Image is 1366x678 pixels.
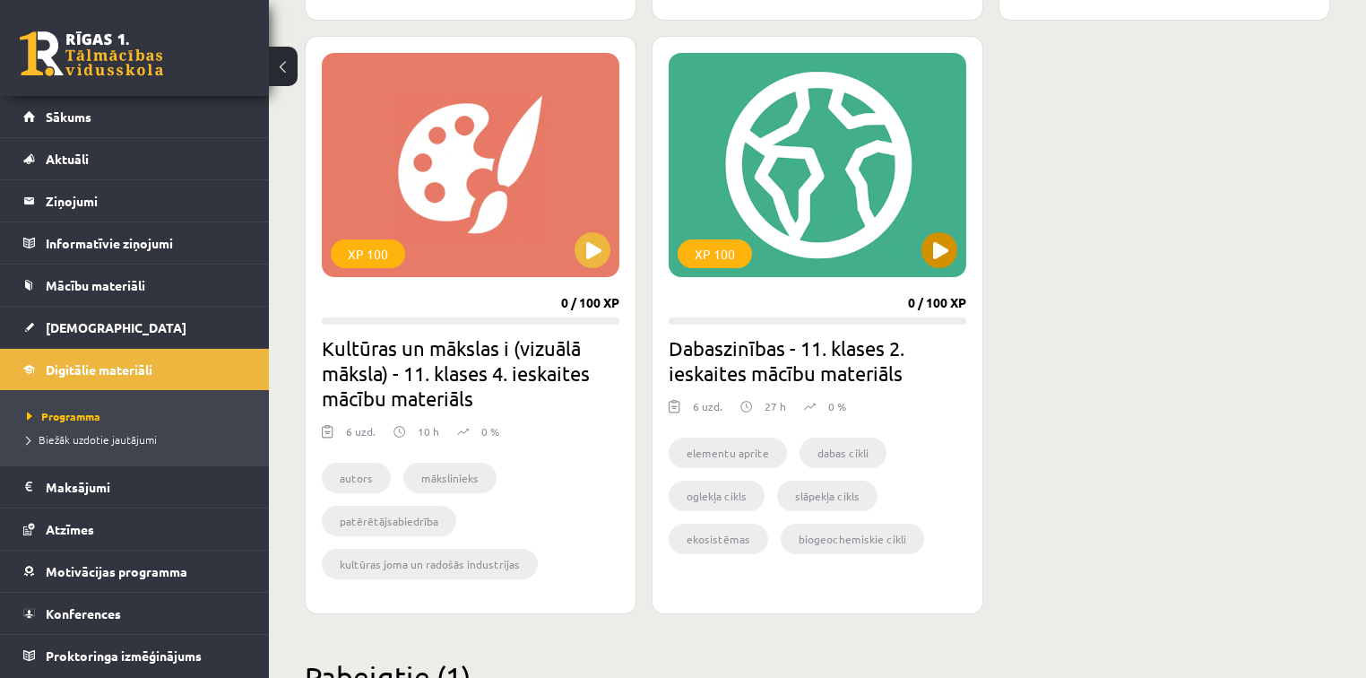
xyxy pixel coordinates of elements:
p: 27 h [765,398,786,414]
span: Motivācijas programma [46,563,187,579]
span: Mācību materiāli [46,277,145,293]
li: elementu aprite [669,438,787,468]
p: 10 h [418,423,439,439]
li: biogeochemiskie cikli [781,524,924,554]
legend: Maksājumi [46,466,246,508]
p: 0 % [828,398,846,414]
span: Proktoringa izmēģinājums [46,648,202,664]
div: XP 100 [678,239,752,268]
li: dabas cikli [800,438,886,468]
a: Konferences [23,593,246,634]
a: Ziņojumi [23,180,246,222]
li: ekosistēmas [669,524,768,554]
a: [DEMOGRAPHIC_DATA] [23,307,246,348]
li: autors [322,463,391,493]
span: Sākums [46,109,91,125]
a: Programma [27,408,251,424]
li: mākslinieks [403,463,497,493]
span: Biežāk uzdotie jautājumi [27,432,157,447]
span: Atzīmes [46,521,94,537]
h2: Dabaszinības - 11. klases 2. ieskaites mācību materiāls [669,335,966,386]
span: Aktuāli [46,151,89,167]
a: Mācību materiāli [23,265,246,306]
a: Digitālie materiāli [23,349,246,390]
span: [DEMOGRAPHIC_DATA] [46,319,186,335]
a: Proktoringa izmēģinājums [23,635,246,676]
span: Konferences [46,605,121,621]
div: XP 100 [331,239,405,268]
span: Programma [27,409,100,423]
p: 0 % [481,423,499,439]
a: Sākums [23,96,246,137]
div: 6 uzd. [346,423,376,450]
li: slāpekļa cikls [777,481,878,511]
a: Motivācijas programma [23,551,246,592]
li: kultūras joma un radošās industrijas [322,549,538,579]
a: Atzīmes [23,508,246,550]
span: Digitālie materiāli [46,361,152,378]
li: patērētājsabiedrība [322,506,456,536]
div: 6 uzd. [693,398,722,425]
a: Biežāk uzdotie jautājumi [27,431,251,448]
a: Informatīvie ziņojumi [23,222,246,264]
legend: Informatīvie ziņojumi [46,222,246,264]
a: Aktuāli [23,138,246,179]
h2: Kultūras un mākslas i (vizuālā māksla) - 11. klases 4. ieskaites mācību materiāls [322,335,619,411]
li: oglekļa cikls [669,481,765,511]
legend: Ziņojumi [46,180,246,222]
a: Maksājumi [23,466,246,508]
a: Rīgas 1. Tālmācības vidusskola [20,31,163,76]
